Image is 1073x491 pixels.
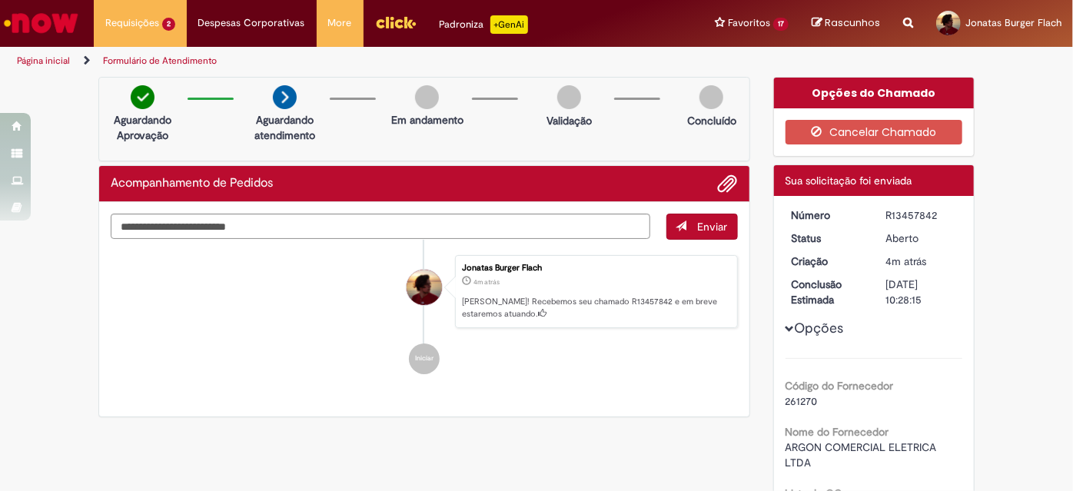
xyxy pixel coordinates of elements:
span: 2 [162,18,175,31]
p: +GenAi [490,15,528,34]
p: Concluído [687,113,736,128]
span: Requisições [105,15,159,31]
a: Formulário de Atendimento [103,55,217,67]
p: Aguardando Aprovação [105,112,180,143]
span: More [328,15,352,31]
span: Despesas Corporativas [198,15,305,31]
div: Aberto [885,231,957,246]
a: Rascunhos [812,16,880,31]
span: Enviar [698,220,728,234]
div: Padroniza [440,15,528,34]
li: Jonatas Burger Flach [111,255,738,329]
div: Opções do Chamado [774,78,975,108]
textarea: Digite sua mensagem aqui... [111,214,650,239]
p: Validação [546,113,592,128]
button: Adicionar anexos [718,174,738,194]
img: img-circle-grey.png [415,85,439,109]
div: R13457842 [885,207,957,223]
img: click_logo_yellow_360x200.png [375,11,417,34]
dt: Criação [780,254,875,269]
ul: Trilhas de página [12,47,704,75]
p: Aguardando atendimento [247,112,322,143]
button: Cancelar Chamado [786,120,963,144]
div: Jonatas Burger Flach [462,264,729,273]
span: 17 [773,18,789,31]
span: Rascunhos [825,15,880,30]
b: Nome do Fornecedor [786,425,889,439]
dt: Conclusão Estimada [780,277,875,307]
dt: Número [780,207,875,223]
span: Sua solicitação foi enviada [786,174,912,187]
ul: Histórico de tíquete [111,240,738,390]
span: Favoritos [728,15,770,31]
dt: Status [780,231,875,246]
span: 261270 [786,394,818,408]
time: 28/08/2025 13:28:10 [885,254,926,268]
img: ServiceNow [2,8,81,38]
p: [PERSON_NAME]! Recebemos seu chamado R13457842 e em breve estaremos atuando. [462,296,729,320]
p: Em andamento [391,112,463,128]
span: ARGON COMERCIAL ELETRICA LTDA [786,440,940,469]
div: 28/08/2025 13:28:10 [885,254,957,269]
time: 28/08/2025 13:28:10 [473,277,500,287]
span: 4m atrás [473,277,500,287]
span: Jonatas Burger Flach [965,16,1061,29]
img: arrow-next.png [273,85,297,109]
div: [DATE] 10:28:15 [885,277,957,307]
a: Página inicial [17,55,70,67]
button: Enviar [666,214,738,240]
img: img-circle-grey.png [557,85,581,109]
img: img-circle-grey.png [699,85,723,109]
h2: Acompanhamento de Pedidos Histórico de tíquete [111,177,273,191]
div: Jonatas Burger Flach [407,270,442,305]
b: Código do Fornecedor [786,379,894,393]
img: check-circle-green.png [131,85,154,109]
span: 4m atrás [885,254,926,268]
